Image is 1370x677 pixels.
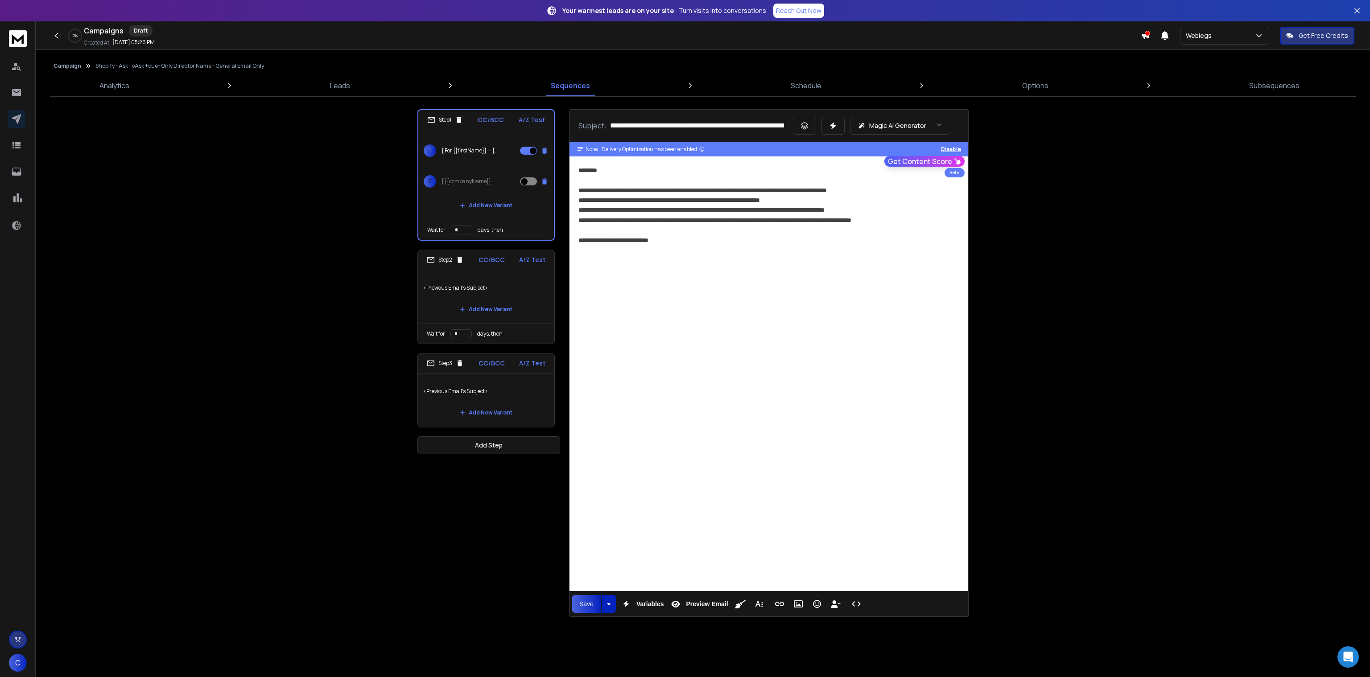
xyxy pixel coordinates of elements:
[684,600,730,608] span: Preview Email
[427,330,445,337] p: Wait for
[791,80,821,91] p: Schedule
[478,115,504,124] p: CC/BCC
[1244,75,1305,96] a: Subsequences
[551,80,590,91] p: Sequences
[99,80,129,91] p: Analytics
[1186,31,1215,40] p: Weblegs
[427,359,464,367] div: Step 3
[848,595,865,613] button: Code View
[941,146,961,153] button: Disable
[776,6,821,15] p: Reach Out Now
[9,654,27,672] button: C
[442,147,499,154] p: { For {{firstName}} — {{companyName}} website | Message for {{firstName}} | For {{firstName}} — q...
[477,330,503,337] p: days, then
[417,250,555,344] li: Step2CC/BCCA/Z Test<Previous Email's Subject>Add New VariantWait fordays, then
[578,120,607,131] p: Subject:
[1280,27,1354,45] button: Get Free Credits
[1337,646,1359,668] div: Open Intercom Messenger
[562,6,674,15] strong: Your warmest leads are on your site
[1017,75,1054,96] a: Options
[519,115,545,124] p: A/Z Test
[73,33,78,38] p: 0 %
[1299,31,1348,40] p: Get Free Credits
[84,25,124,36] h1: Campaigns
[545,75,595,96] a: Sequences
[129,25,153,37] div: Draft
[773,4,824,18] a: Reach Out Now
[423,275,549,300] p: <Previous Email's Subject>
[1022,80,1048,91] p: Options
[424,144,436,157] span: 1
[667,595,730,613] button: Preview Email
[771,595,788,613] button: Insert Link (Ctrl+K)
[442,178,499,185] p: { {{companyName}} website | Quick one, {{firstName}} | {{Platform}} at {{companyName}} | Small qu...
[423,379,549,404] p: <Previous Email's Subject>
[602,146,705,153] div: Delivery Optimisation has been enabled
[453,404,520,422] button: Add New Variant
[9,30,27,47] img: logo
[417,353,555,427] li: Step3CC/BCCA/Z Test<Previous Email's Subject>Add New Variant
[479,255,505,264] p: CC/BCC
[572,595,601,613] button: Save
[424,175,436,188] span: 2
[417,436,560,454] button: Add Step
[54,62,81,70] button: Campaign
[827,595,844,613] button: Insert Unsubscribe Link
[453,300,520,318] button: Add New Variant
[809,595,825,613] button: Emoticons
[95,62,264,70] p: Shopify - AskToAsk +cue- Only Director Name - General Email Only
[850,117,950,135] button: Magic AI Generator
[427,116,463,124] div: Step 1
[427,256,464,264] div: Step 2
[586,146,598,153] span: Note:
[785,75,827,96] a: Schedule
[94,75,135,96] a: Analytics
[1249,80,1300,91] p: Subsequences
[869,121,926,130] p: Magic AI Generator
[427,226,446,234] p: Wait for
[330,80,350,91] p: Leads
[945,168,965,177] div: Beta
[635,600,666,608] span: Variables
[325,75,355,96] a: Leads
[84,39,111,46] p: Created At:
[478,226,503,234] p: days, then
[751,595,768,613] button: More Text
[618,595,666,613] button: Variables
[519,255,545,264] p: A/Z Test
[453,197,520,214] button: Add New Variant
[790,595,807,613] button: Insert Image (Ctrl+P)
[417,109,555,241] li: Step1CC/BCCA/Z Test1{ For {{firstName}} — {{companyName}} website | Message for {{firstName}} | F...
[112,39,155,46] p: [DATE] 05:26 PM
[562,6,766,15] p: – Turn visits into conversations
[884,156,965,167] button: Get Content Score
[732,595,749,613] button: Clean HTML
[519,359,545,368] p: A/Z Test
[479,359,505,368] p: CC/BCC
